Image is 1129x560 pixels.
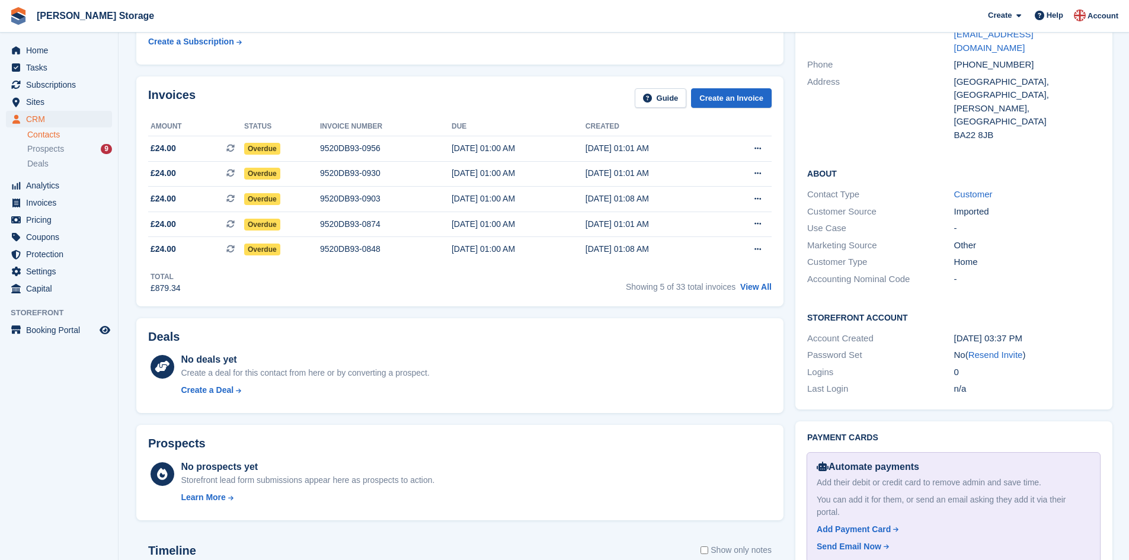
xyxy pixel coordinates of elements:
h2: Timeline [148,544,196,558]
a: menu [6,42,112,59]
div: No [954,348,1101,362]
span: £24.00 [151,243,176,255]
div: BA22 8JB [954,129,1101,142]
a: menu [6,246,112,263]
span: Invoices [26,194,97,211]
a: Create an Invoice [691,88,772,108]
a: Contacts [27,129,112,140]
div: [DATE] 01:08 AM [586,193,719,205]
span: Coupons [26,229,97,245]
div: Use Case [807,222,954,235]
div: - [954,222,1101,235]
div: No prospects yet [181,460,434,474]
input: Show only notes [701,544,708,556]
div: £879.34 [151,282,181,295]
div: Add their debit or credit card to remove admin and save time. [817,476,1090,489]
span: CRM [26,111,97,127]
div: You can add it for them, or send an email asking they add it via their portal. [817,494,1090,519]
div: 0 [954,366,1101,379]
th: Due [452,117,586,136]
h2: Storefront Account [807,311,1101,323]
a: Create a Deal [181,384,429,396]
a: menu [6,322,112,338]
span: £24.00 [151,142,176,155]
a: Resend Invite [968,350,1023,360]
div: Email [807,15,954,55]
span: Settings [26,263,97,280]
div: [DATE] 01:00 AM [452,218,586,231]
div: Create a Deal [181,384,234,396]
div: [GEOGRAPHIC_DATA], [GEOGRAPHIC_DATA], [954,75,1101,102]
div: - [954,273,1101,286]
span: Analytics [26,177,97,194]
div: [PHONE_NUMBER] [954,58,1101,72]
span: Deals [27,158,49,169]
div: [DATE] 01:01 AM [586,218,719,231]
div: Imported [954,205,1101,219]
a: menu [6,280,112,297]
span: Storefront [11,307,118,319]
div: Address [807,75,954,142]
div: Automate payments [817,460,1090,474]
div: Create a deal for this contact from here or by converting a prospect. [181,367,429,379]
div: 9520DB93-0903 [320,193,452,205]
th: Status [244,117,320,136]
span: Account [1088,10,1118,22]
th: Invoice number [320,117,452,136]
div: [DATE] 01:01 AM [586,142,719,155]
div: Logins [807,366,954,379]
a: menu [6,177,112,194]
span: £24.00 [151,167,176,180]
div: Add Payment Card [817,523,891,536]
div: Accounting Nominal Code [807,273,954,286]
div: Learn More [181,491,225,504]
div: No deals yet [181,353,429,367]
a: menu [6,212,112,228]
div: [DATE] 01:00 AM [452,243,586,255]
div: Contact Type [807,188,954,201]
div: [DATE] 01:00 AM [452,167,586,180]
a: Deals [27,158,112,170]
div: n/a [954,382,1101,396]
a: menu [6,94,112,110]
div: Other [954,239,1101,252]
div: [DATE] 01:01 AM [586,167,719,180]
h2: Deals [148,330,180,344]
a: Preview store [98,323,112,337]
a: menu [6,263,112,280]
img: John Baker [1074,9,1086,21]
div: [DATE] 01:00 AM [452,193,586,205]
div: 9520DB93-0848 [320,243,452,255]
a: menu [6,194,112,211]
span: Create [988,9,1012,21]
a: Learn More [181,491,434,504]
div: Account Created [807,332,954,345]
span: Overdue [244,168,280,180]
div: [GEOGRAPHIC_DATA] [954,115,1101,129]
div: Total [151,271,181,282]
div: Send Email Now [817,540,881,553]
h2: Prospects [148,437,206,450]
span: Sites [26,94,97,110]
span: £24.00 [151,193,176,205]
span: ( ) [965,350,1026,360]
a: menu [6,229,112,245]
div: 9520DB93-0930 [320,167,452,180]
span: £24.00 [151,218,176,231]
span: Pricing [26,212,97,228]
a: View All [740,282,772,292]
span: Showing 5 of 33 total invoices [626,282,735,292]
div: [PERSON_NAME], [954,102,1101,116]
span: Booking Portal [26,322,97,338]
a: menu [6,59,112,76]
img: stora-icon-8386f47178a22dfd0bd8f6a31ec36ba5ce8667c1dd55bd0f319d3a0aa187defe.svg [9,7,27,25]
span: Protection [26,246,97,263]
div: 9520DB93-0874 [320,218,452,231]
div: Customer Type [807,255,954,269]
a: menu [6,76,112,93]
span: Home [26,42,97,59]
div: Customer Source [807,205,954,219]
a: Guide [635,88,687,108]
div: [DATE] 03:37 PM [954,332,1101,345]
span: Tasks [26,59,97,76]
